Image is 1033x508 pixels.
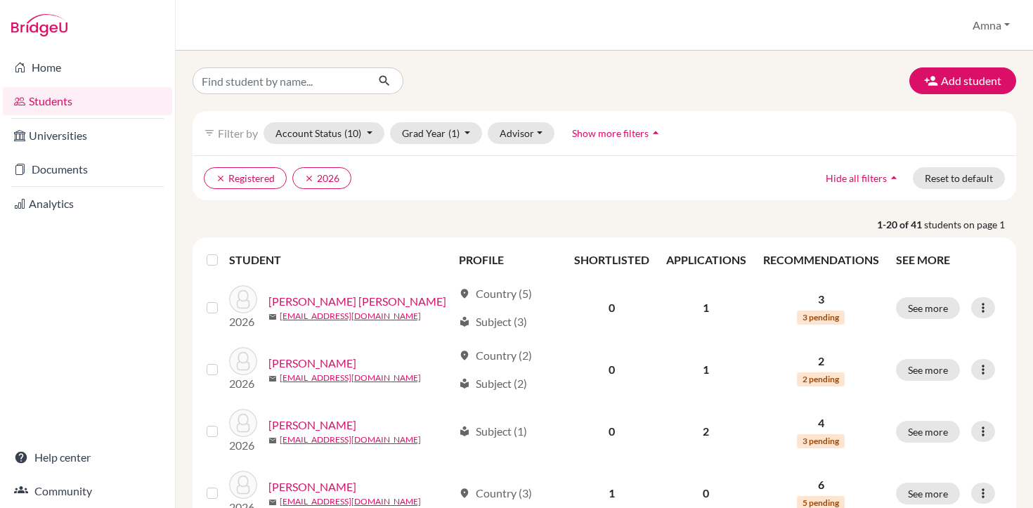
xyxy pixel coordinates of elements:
[887,171,901,185] i: arrow_drop_up
[229,471,257,499] img: Awais, Shahzain
[488,122,554,144] button: Advisor
[797,434,845,448] span: 3 pending
[450,243,566,277] th: PROFILE
[268,436,277,445] span: mail
[3,87,172,115] a: Students
[204,127,215,138] i: filter_list
[268,417,356,434] a: [PERSON_NAME]
[229,347,257,375] img: Ali, Muhammad
[459,375,527,392] div: Subject (2)
[459,285,532,302] div: Country (5)
[755,243,888,277] th: RECOMMENDATIONS
[344,127,361,139] span: (10)
[390,122,483,144] button: Grad Year(1)
[216,174,226,183] i: clear
[459,426,470,437] span: local_library
[896,483,960,504] button: See more
[888,243,1011,277] th: SEE MORE
[11,14,67,37] img: Bridge-U
[560,122,675,144] button: Show more filtersarrow_drop_up
[459,316,470,327] span: local_library
[304,174,314,183] i: clear
[763,415,879,431] p: 4
[877,217,924,232] strong: 1-20 of 41
[896,359,960,381] button: See more
[814,167,913,189] button: Hide all filtersarrow_drop_up
[572,127,649,139] span: Show more filters
[3,122,172,150] a: Universities
[909,67,1016,94] button: Add student
[229,285,257,313] img: Abbas, Syed Muhammad Naqi
[896,421,960,443] button: See more
[268,375,277,383] span: mail
[292,167,351,189] button: clear2026
[459,288,470,299] span: location_on
[459,347,532,364] div: Country (2)
[797,372,845,386] span: 2 pending
[658,400,755,462] td: 2
[826,172,887,184] span: Hide all filters
[459,350,470,361] span: location_on
[459,423,527,440] div: Subject (1)
[264,122,384,144] button: Account Status(10)
[658,339,755,400] td: 1
[459,378,470,389] span: local_library
[229,313,257,330] p: 2026
[268,293,446,310] a: [PERSON_NAME] [PERSON_NAME]
[448,127,460,139] span: (1)
[924,217,1016,232] span: students on page 1
[229,437,257,454] p: 2026
[280,372,421,384] a: [EMAIL_ADDRESS][DOMAIN_NAME]
[280,434,421,446] a: [EMAIL_ADDRESS][DOMAIN_NAME]
[3,190,172,218] a: Analytics
[268,355,356,372] a: [PERSON_NAME]
[193,67,367,94] input: Find student by name...
[649,126,663,140] i: arrow_drop_up
[459,313,527,330] div: Subject (3)
[3,477,172,505] a: Community
[3,443,172,471] a: Help center
[658,243,755,277] th: APPLICATIONS
[763,353,879,370] p: 2
[763,291,879,308] p: 3
[229,243,450,277] th: STUDENT
[268,498,277,507] span: mail
[566,339,658,400] td: 0
[268,313,277,321] span: mail
[229,409,257,437] img: Arif, Adam
[966,12,1016,39] button: Amna
[218,126,258,140] span: Filter by
[3,53,172,82] a: Home
[280,495,421,508] a: [EMAIL_ADDRESS][DOMAIN_NAME]
[459,485,532,502] div: Country (3)
[913,167,1005,189] button: Reset to default
[797,311,845,325] span: 3 pending
[229,375,257,392] p: 2026
[763,476,879,493] p: 6
[280,310,421,323] a: [EMAIL_ADDRESS][DOMAIN_NAME]
[896,297,960,319] button: See more
[3,155,172,183] a: Documents
[204,167,287,189] button: clearRegistered
[268,478,356,495] a: [PERSON_NAME]
[459,488,470,499] span: location_on
[566,277,658,339] td: 0
[566,400,658,462] td: 0
[658,277,755,339] td: 1
[566,243,658,277] th: SHORTLISTED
